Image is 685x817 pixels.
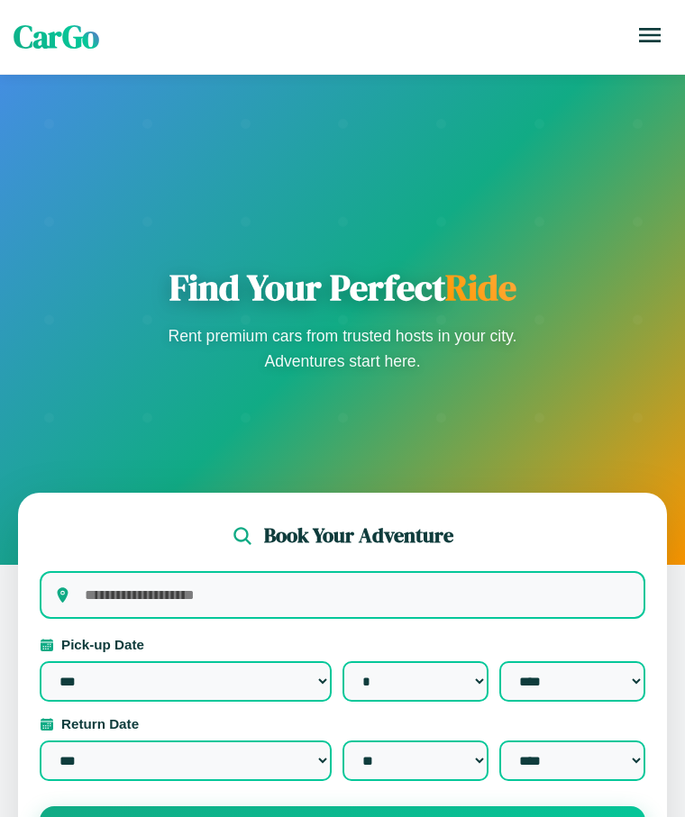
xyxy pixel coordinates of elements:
h1: Find Your Perfect [162,266,523,309]
span: Ride [445,263,516,312]
p: Rent premium cars from trusted hosts in your city. Adventures start here. [162,323,523,374]
span: CarGo [14,15,99,59]
h2: Book Your Adventure [264,522,453,549]
label: Pick-up Date [40,637,645,652]
label: Return Date [40,716,645,731]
